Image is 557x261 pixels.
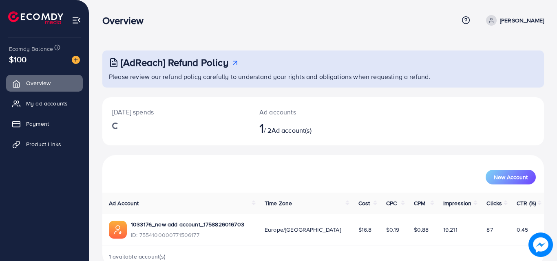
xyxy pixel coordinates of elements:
span: Ad Account [109,199,139,207]
span: $100 [9,53,27,65]
h3: [AdReach] Refund Policy [121,57,228,68]
h2: / 2 [259,120,350,136]
span: Cost [358,199,370,207]
span: CPC [386,199,397,207]
a: Product Links [6,136,83,152]
h3: Overview [102,15,150,26]
img: ic-ads-acc.e4c84228.svg [109,221,127,239]
span: 1 [259,118,264,137]
p: [PERSON_NAME] [500,15,544,25]
button: New Account [486,170,536,184]
span: Clicks [486,199,502,207]
p: Please review our refund policy carefully to understand your rights and obligations when requesti... [109,72,539,81]
span: $16.8 [358,226,372,234]
span: New Account [494,174,528,180]
a: [PERSON_NAME] [483,15,544,26]
span: ID: 7554100000771506177 [131,231,244,239]
a: Overview [6,75,83,91]
span: Product Links [26,140,61,148]
span: 1 available account(s) [109,252,166,261]
a: My ad accounts [6,95,83,112]
a: Payment [6,116,83,132]
span: Overview [26,79,51,87]
span: 0.45 [517,226,528,234]
span: $0.88 [414,226,429,234]
p: [DATE] spends [112,107,240,117]
span: Impression [443,199,472,207]
img: image [72,56,80,64]
img: image [528,232,553,257]
p: Ad accounts [259,107,350,117]
span: $0.19 [386,226,400,234]
span: Ecomdy Balance [9,45,53,53]
span: Payment [26,120,49,128]
span: Europe/[GEOGRAPHIC_DATA] [265,226,341,234]
a: 1033176_new add account_1758826016703 [131,220,244,228]
span: Time Zone [265,199,292,207]
span: CPM [414,199,425,207]
span: 87 [486,226,493,234]
img: menu [72,15,81,25]
span: 19,211 [443,226,458,234]
span: My ad accounts [26,99,68,107]
span: CTR (%) [517,199,536,207]
span: Ad account(s) [272,126,312,135]
img: logo [8,11,63,24]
